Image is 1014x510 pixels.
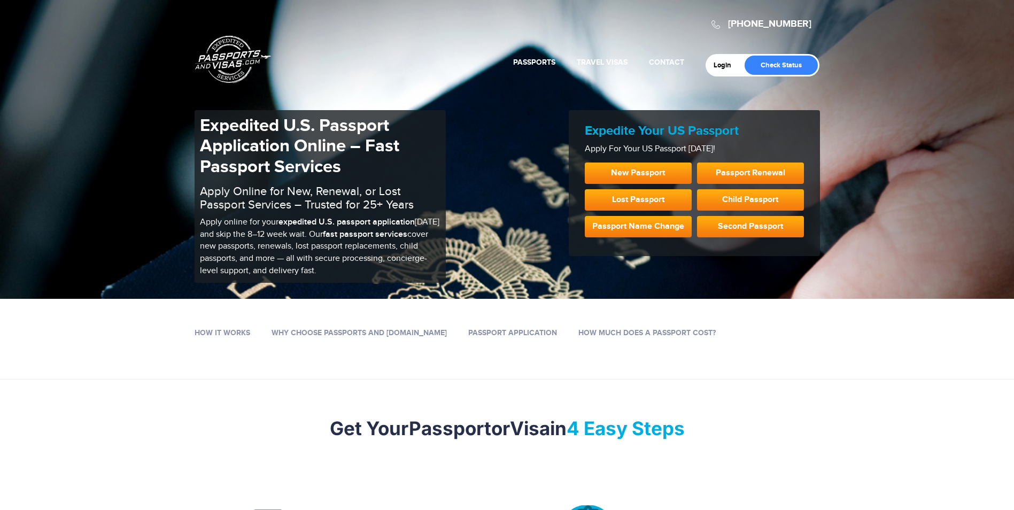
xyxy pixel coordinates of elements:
[585,123,804,139] h2: Expedite Your US Passport
[195,328,250,337] a: How it works
[409,417,491,439] strong: Passport
[728,18,811,30] a: [PHONE_NUMBER]
[649,58,684,67] a: Contact
[714,61,739,69] a: Login
[510,417,550,439] strong: Visa
[697,163,804,184] a: Passport Renewal
[200,217,440,277] p: Apply online for your [DATE] and skip the 8–12 week wait. Our cover new passports, renewals, lost...
[585,216,692,237] a: Passport Name Change
[697,189,804,211] a: Child Passport
[195,417,820,439] h2: Get Your or in
[468,328,557,337] a: Passport Application
[585,189,692,211] a: Lost Passport
[278,217,415,227] b: expedited U.S. passport application
[577,58,628,67] a: Travel Visas
[323,229,407,239] b: fast passport services
[195,35,271,83] a: Passports & [DOMAIN_NAME]
[697,216,804,237] a: Second Passport
[745,56,818,75] a: Check Status
[585,163,692,184] a: New Passport
[200,115,440,177] h1: Expedited U.S. Passport Application Online – Fast Passport Services
[513,58,555,67] a: Passports
[585,143,804,156] p: Apply For Your US Passport [DATE]!
[567,417,685,439] mark: 4 Easy Steps
[272,328,447,337] a: Why Choose Passports and [DOMAIN_NAME]
[578,328,716,337] a: How Much Does a Passport Cost?
[200,185,440,211] h2: Apply Online for New, Renewal, or Lost Passport Services – Trusted for 25+ Years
